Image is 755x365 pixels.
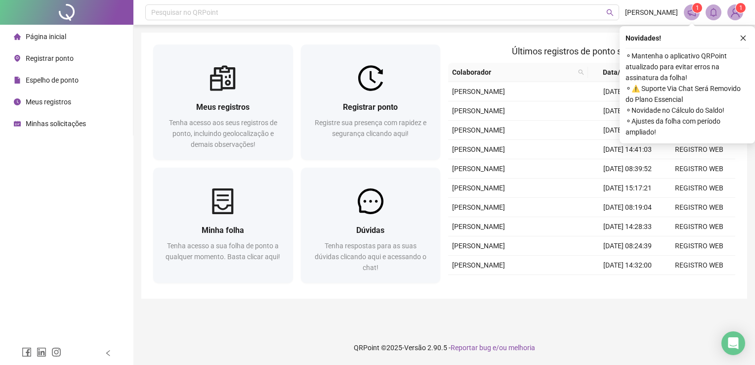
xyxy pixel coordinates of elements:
span: [PERSON_NAME] [452,145,505,153]
span: [PERSON_NAME] [452,223,505,230]
span: 1 [739,4,743,11]
span: [PERSON_NAME] [625,7,678,18]
span: environment [14,55,21,62]
div: Open Intercom Messenger [721,331,745,355]
td: [DATE] 08:39:52 [592,159,664,179]
span: schedule [14,120,21,127]
span: [PERSON_NAME] [452,126,505,134]
span: [PERSON_NAME] [452,165,505,173]
th: Data/Hora [588,63,658,82]
span: Tenha respostas para as suas dúvidas clicando aqui e acessando o chat! [315,242,426,272]
span: Registrar ponto [343,102,398,112]
sup: Atualize o seu contato no menu Meus Dados [736,3,746,13]
td: [DATE] 15:17:21 [592,179,664,198]
span: linkedin [37,347,46,357]
td: [DATE] 08:24:39 [592,236,664,256]
td: [DATE] 14:32:00 [592,256,664,275]
span: ⚬ Mantenha o aplicativo QRPoint atualizado para evitar erros na assinatura da folha! [626,50,749,83]
td: REGISTRO WEB [664,179,735,198]
a: DúvidasTenha respostas para as suas dúvidas clicando aqui e acessando o chat! [301,168,441,283]
span: Minhas solicitações [26,120,86,128]
td: [DATE] 14:41:03 [592,140,664,159]
span: [PERSON_NAME] [452,261,505,269]
span: ⚬ ⚠️ Suporte Via Chat Será Removido do Plano Essencial [626,83,749,105]
span: bell [709,8,718,17]
span: search [576,65,586,80]
span: search [606,9,614,16]
span: Registre sua presença com rapidez e segurança clicando aqui! [315,119,426,137]
span: Meus registros [196,102,250,112]
span: facebook [22,347,32,357]
span: close [740,35,747,42]
span: Meus registros [26,98,71,106]
span: Espelho de ponto [26,76,79,84]
span: Tenha acesso aos seus registros de ponto, incluindo geolocalização e demais observações! [169,119,277,148]
span: file [14,77,21,84]
span: Colaborador [452,67,574,78]
span: [PERSON_NAME] [452,184,505,192]
span: Tenha acesso a sua folha de ponto a qualquer momento. Basta clicar aqui! [166,242,280,261]
td: [DATE] 08:19:04 [592,198,664,217]
td: REGISTRO WEB [664,275,735,294]
td: [DATE] 08:18:39 [592,275,664,294]
td: REGISTRO WEB [664,140,735,159]
span: Data/Hora [592,67,646,78]
span: search [578,69,584,75]
span: ⚬ Novidade no Cálculo do Saldo! [626,105,749,116]
span: Versão [404,344,426,352]
span: Minha folha [202,226,244,235]
td: [DATE] 14:28:33 [592,217,664,236]
td: REGISTRO WEB [664,236,735,256]
footer: QRPoint © 2025 - 2.90.5 - [133,330,755,365]
a: Minha folhaTenha acesso a sua folha de ponto a qualquer momento. Basta clicar aqui! [153,168,293,283]
span: Reportar bug e/ou melhoria [451,344,535,352]
span: Registrar ponto [26,54,74,62]
span: Últimos registros de ponto sincronizados [512,46,671,56]
td: [DATE] 09:06:37 [592,82,664,101]
span: ⚬ Ajustes da folha com período ampliado! [626,116,749,137]
span: instagram [51,347,61,357]
span: [PERSON_NAME] [452,88,505,95]
span: Página inicial [26,33,66,41]
span: [PERSON_NAME] [452,107,505,115]
img: 89177 [728,5,743,20]
span: clock-circle [14,98,21,105]
span: [PERSON_NAME] [452,203,505,211]
td: REGISTRO WEB [664,159,735,179]
span: [PERSON_NAME] [452,242,505,250]
td: REGISTRO WEB [664,198,735,217]
span: home [14,33,21,40]
td: [DATE] 08:47:44 [592,121,664,140]
span: 1 [696,4,699,11]
span: notification [687,8,696,17]
span: Dúvidas [356,226,384,235]
a: Registrar pontoRegistre sua presença com rapidez e segurança clicando aqui! [301,45,441,160]
td: REGISTRO WEB [664,217,735,236]
td: [DATE] 14:48:58 [592,101,664,121]
span: Novidades ! [626,33,661,44]
span: left [105,350,112,357]
td: REGISTRO WEB [664,256,735,275]
a: Meus registrosTenha acesso aos seus registros de ponto, incluindo geolocalização e demais observa... [153,45,293,160]
sup: 1 [692,3,702,13]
